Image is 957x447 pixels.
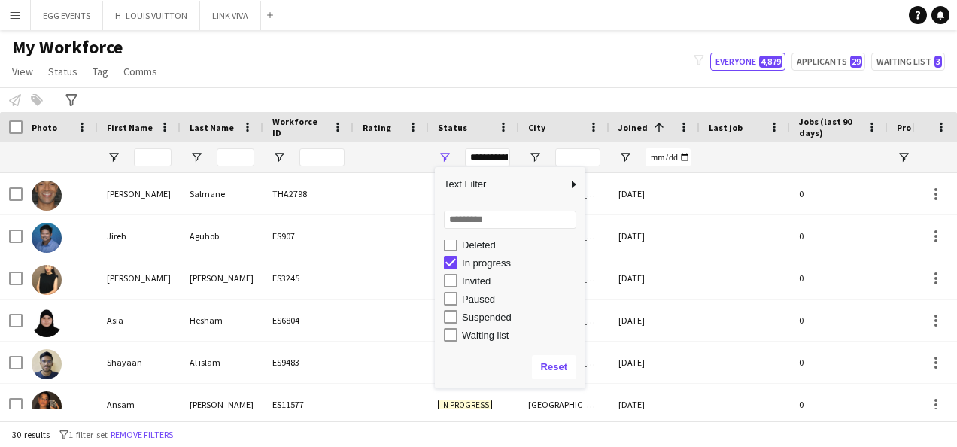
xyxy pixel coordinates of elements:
[790,173,888,214] div: 0
[790,215,888,257] div: 0
[32,181,62,211] img: Mohamed Salmane
[799,116,861,138] span: Jobs (last 90 days)
[48,65,77,78] span: Status
[93,65,108,78] span: Tag
[438,151,451,164] button: Open Filter Menu
[438,122,467,133] span: Status
[272,151,286,164] button: Open Filter Menu
[103,1,200,30] button: H_LOUIS VUITTON
[117,62,163,81] a: Comms
[32,391,62,421] img: Ansam Ahmed
[263,342,354,383] div: ES9483
[850,56,862,68] span: 29
[519,384,609,425] div: [GEOGRAPHIC_DATA]
[107,122,153,133] span: First Name
[897,122,927,133] span: Profile
[98,300,181,341] div: Asia
[263,173,354,214] div: THA2798
[98,215,181,257] div: Jireh
[609,257,700,299] div: [DATE]
[462,257,581,269] div: In progress
[190,151,203,164] button: Open Filter Menu
[871,53,945,71] button: Waiting list3
[528,151,542,164] button: Open Filter Menu
[609,173,700,214] div: [DATE]
[32,349,62,379] img: Shayaan Al islam
[62,91,81,109] app-action-btn: Advanced filters
[12,65,33,78] span: View
[32,122,57,133] span: Photo
[790,300,888,341] div: 0
[181,215,263,257] div: Aguhob
[609,300,700,341] div: [DATE]
[790,384,888,425] div: 0
[181,257,263,299] div: [PERSON_NAME]
[87,62,114,81] a: Tag
[263,257,354,299] div: ES3245
[217,148,254,166] input: Last Name Filter Input
[200,1,261,30] button: LINK VIVA
[618,122,648,133] span: Joined
[134,148,172,166] input: First Name Filter Input
[646,148,691,166] input: Joined Filter Input
[435,172,567,197] span: Text Filter
[759,56,782,68] span: 4,879
[528,122,545,133] span: City
[609,215,700,257] div: [DATE]
[790,257,888,299] div: 0
[181,342,263,383] div: Al islam
[98,257,181,299] div: [PERSON_NAME]
[263,384,354,425] div: ES11577
[263,300,354,341] div: ES6804
[31,1,103,30] button: EGG EVENTS
[609,384,700,425] div: [DATE]
[618,151,632,164] button: Open Filter Menu
[32,307,62,337] img: Asia Hesham
[897,151,910,164] button: Open Filter Menu
[107,151,120,164] button: Open Filter Menu
[181,173,263,214] div: Salmane
[363,122,391,133] span: Rating
[462,275,581,287] div: Invited
[934,56,942,68] span: 3
[709,122,743,133] span: Last job
[32,265,62,295] img: Maira Shahbaz
[435,145,585,344] div: Filter List
[462,293,581,305] div: Paused
[181,384,263,425] div: [PERSON_NAME]
[181,300,263,341] div: Hesham
[123,65,157,78] span: Comms
[791,53,865,71] button: Applicants29
[444,211,576,229] input: Search filter values
[462,312,581,323] div: Suspended
[272,116,327,138] span: Workforce ID
[462,330,581,341] div: Waiting list
[609,342,700,383] div: [DATE]
[462,239,581,251] div: Deleted
[435,167,585,388] div: Column Filter
[438,400,492,411] span: In progress
[532,355,576,379] button: Reset
[6,62,39,81] a: View
[42,62,84,81] a: Status
[555,148,600,166] input: City Filter Input
[98,342,181,383] div: Shayaan
[98,384,181,425] div: Ansam
[263,215,354,257] div: ES907
[190,122,234,133] span: Last Name
[299,148,345,166] input: Workforce ID Filter Input
[12,36,123,59] span: My Workforce
[710,53,785,71] button: Everyone4,879
[98,173,181,214] div: [PERSON_NAME]
[790,342,888,383] div: 0
[108,427,176,443] button: Remove filters
[68,429,108,440] span: 1 filter set
[32,223,62,253] img: Jireh Aguhob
